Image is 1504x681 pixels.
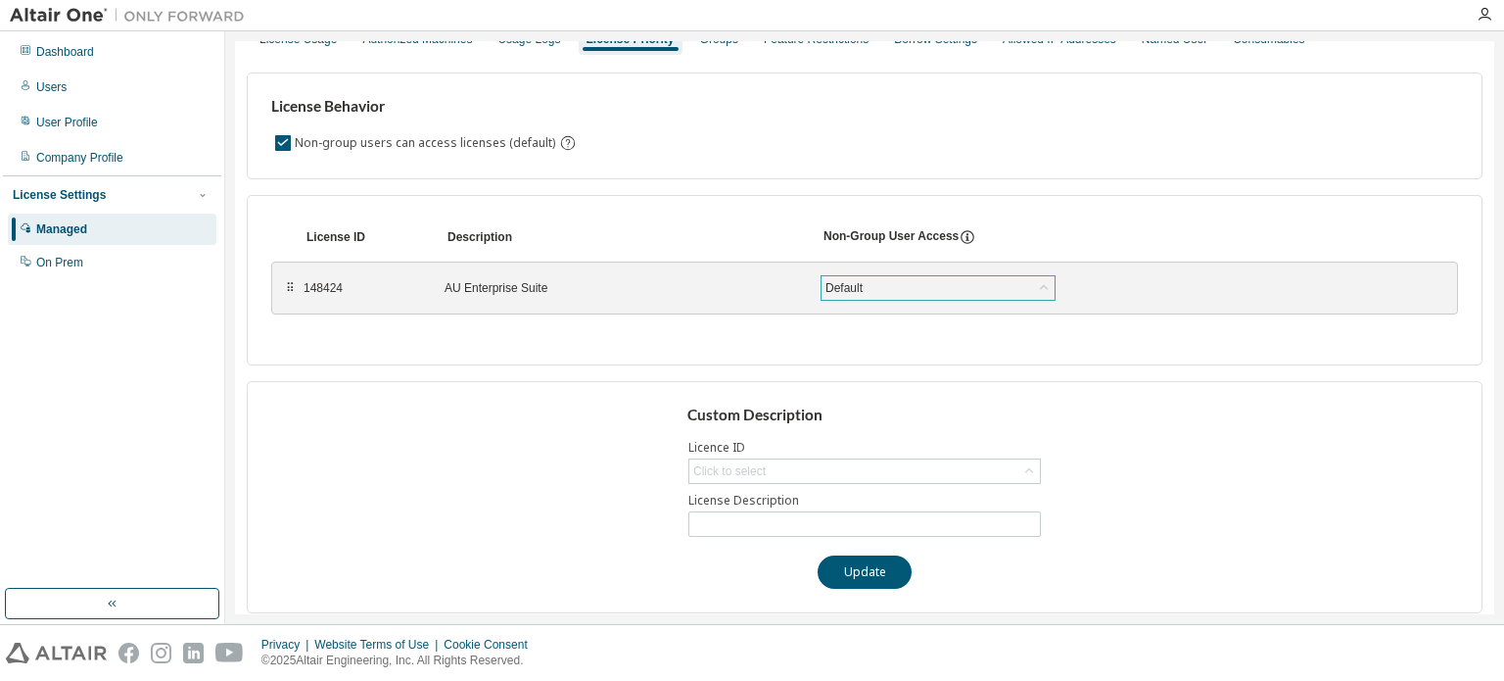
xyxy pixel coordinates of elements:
[10,6,255,25] img: Altair One
[688,493,1041,509] label: License Description
[693,463,766,479] div: Click to select
[36,150,123,166] div: Company Profile
[295,131,559,155] label: Non-group users can access licenses (default)
[444,637,539,653] div: Cookie Consent
[687,406,1043,425] h3: Custom Description
[689,460,1040,483] div: Click to select
[36,115,98,130] div: User Profile
[118,643,139,663] img: facebook.svg
[822,277,866,299] div: Default
[13,187,106,203] div: License Settings
[314,637,444,653] div: Website Terms of Use
[6,643,107,663] img: altair_logo.svg
[445,280,797,296] div: AU Enterprise Suite
[151,643,171,663] img: instagram.svg
[822,276,1055,300] div: Default
[447,229,800,245] div: Description
[284,280,296,296] div: ⠿
[261,653,540,669] p: © 2025 Altair Engineering, Inc. All Rights Reserved.
[36,44,94,60] div: Dashboard
[823,228,959,246] div: Non-Group User Access
[306,229,424,245] div: License ID
[183,643,204,663] img: linkedin.svg
[36,79,67,95] div: Users
[271,97,574,117] h3: License Behavior
[36,255,83,270] div: On Prem
[818,556,912,589] button: Update
[688,440,1041,456] label: Licence ID
[304,280,421,296] div: 148424
[559,134,577,152] svg: By default any user not assigned to any group can access any license. Turn this setting off to di...
[215,643,244,663] img: youtube.svg
[261,637,314,653] div: Privacy
[36,221,87,237] div: Managed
